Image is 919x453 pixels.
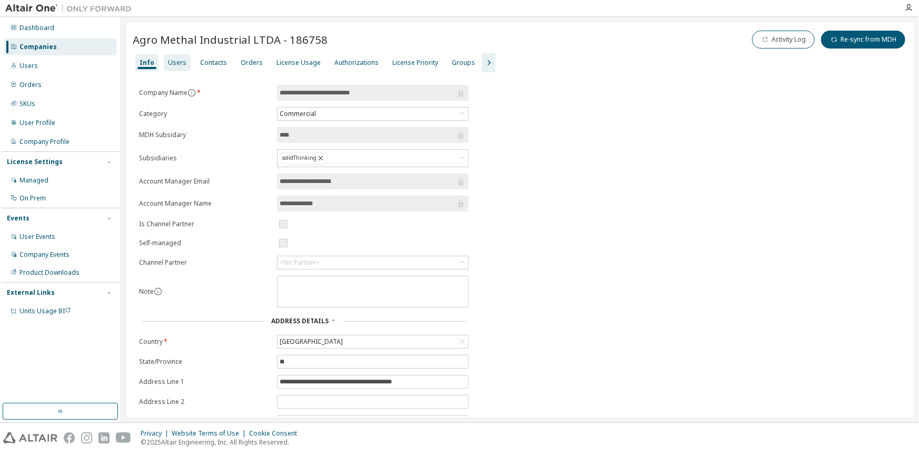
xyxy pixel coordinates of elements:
button: information [154,287,162,296]
div: [GEOGRAPHIC_DATA] [278,336,344,348]
div: User Events [19,233,55,241]
img: facebook.svg [64,432,75,444]
button: information [187,89,196,97]
label: Account Manager Name [139,199,271,208]
div: Website Terms of Use [172,429,249,438]
div: Companies [19,43,57,51]
div: Dashboard [19,24,54,32]
div: Users [168,59,186,67]
label: Self-managed [139,239,271,247]
div: Info [140,59,154,67]
label: Is Channel Partner [139,220,271,228]
label: Company Name [139,89,271,97]
div: Events [7,214,29,223]
label: Category [139,110,271,118]
div: Cookie Consent [249,429,303,438]
label: State/Province [139,358,271,366]
div: Company Events [19,250,70,259]
div: License Settings [7,158,63,166]
div: <No Partner> [278,256,468,269]
div: [GEOGRAPHIC_DATA] [278,335,468,348]
div: Commercial [278,108,318,120]
div: External Links [7,288,55,297]
div: License Priority [392,59,438,67]
div: Managed [19,176,48,185]
span: Units Usage BI [19,306,71,315]
img: linkedin.svg [98,432,110,444]
div: Contacts [200,59,227,67]
div: <No Partner> [280,258,320,267]
span: Address Details [271,316,329,325]
button: Activity Log [752,31,815,49]
label: Account Manager Email [139,177,271,186]
div: Company Profile [19,138,70,146]
p: © 2025 Altair Engineering, Inc. All Rights Reserved. [141,438,303,447]
div: Product Downloads [19,268,80,277]
div: Privacy [141,429,172,438]
label: Note [139,287,154,296]
label: MDH Subsidary [139,131,271,139]
div: solidThinking [278,150,468,167]
button: Re-sync from MDH [821,31,905,49]
label: Address Line 1 [139,378,271,386]
div: Orders [19,81,42,89]
label: Subsidiaries [139,154,271,162]
img: Altair One [5,3,137,14]
div: On Prem [19,194,46,203]
label: Channel Partner [139,258,271,267]
div: Commercial [278,108,468,120]
img: instagram.svg [81,432,92,444]
img: altair_logo.svg [3,432,57,444]
label: Address Line 2 [139,398,271,406]
div: Groups [452,59,475,67]
div: License Usage [276,59,321,67]
div: Users [19,62,38,70]
label: Country [139,338,271,346]
div: User Profile [19,119,55,127]
div: solidThinking [280,152,328,165]
img: youtube.svg [116,432,131,444]
div: Authorizations [334,59,379,67]
div: Orders [241,59,263,67]
span: Agro Methal Industrial LTDA - 186758 [133,32,328,47]
div: SKUs [19,100,35,108]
